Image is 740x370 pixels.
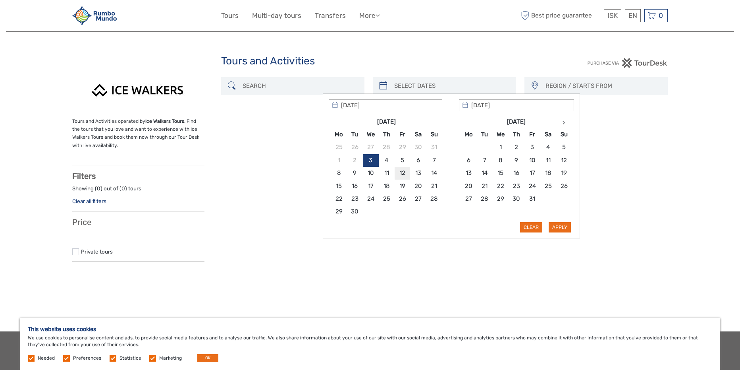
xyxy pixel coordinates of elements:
[493,167,509,180] td: 15
[587,58,668,68] img: PurchaseViaTourDesk.png
[410,193,426,205] td: 27
[493,193,509,205] td: 29
[73,355,101,362] label: Preferences
[121,185,125,192] label: 0
[395,154,410,167] td: 5
[347,128,363,141] th: Tu
[72,171,96,181] strong: Filters
[395,167,410,180] td: 12
[379,167,395,180] td: 11
[331,141,347,154] td: 25
[331,167,347,180] td: 8
[556,180,572,192] td: 26
[509,154,524,167] td: 9
[379,180,395,192] td: 18
[315,10,346,21] a: Transfers
[524,193,540,205] td: 31
[524,141,540,154] td: 3
[81,248,113,255] a: Private tours
[20,318,720,370] div: We use cookies to personalise content and ads, to provide social media features and to analyse ou...
[542,79,664,93] button: REGION / STARTS FROM
[221,10,239,21] a: Tours
[477,167,493,180] td: 14
[493,141,509,154] td: 1
[556,154,572,167] td: 12
[72,6,117,25] img: 1892-3cdabdab-562f-44e9-842e-737c4ae7dc0a_logo_small.jpg
[540,167,556,180] td: 18
[395,193,410,205] td: 26
[410,154,426,167] td: 6
[410,141,426,154] td: 30
[395,128,410,141] th: Fr
[331,180,347,192] td: 15
[477,193,493,205] td: 28
[461,128,477,141] th: Mo
[145,118,184,124] strong: Ice Walkers Tours
[347,141,363,154] td: 26
[509,141,524,154] td: 2
[347,115,426,128] th: [DATE]
[461,154,477,167] td: 6
[379,154,395,167] td: 4
[331,193,347,205] td: 22
[391,79,512,93] input: SELECT DATES
[509,167,524,180] td: 16
[477,115,556,128] th: [DATE]
[410,167,426,180] td: 13
[477,180,493,192] td: 21
[84,77,193,105] img: 38141-1_logo_thumbnail.jpg
[347,193,363,205] td: 23
[347,154,363,167] td: 2
[252,10,301,21] a: Multi-day tours
[524,154,540,167] td: 10
[461,180,477,192] td: 20
[410,128,426,141] th: Sa
[426,141,442,154] td: 31
[657,12,664,19] span: 0
[197,354,218,362] button: OK
[347,205,363,218] td: 30
[519,9,602,22] span: Best price guarantee
[331,205,347,218] td: 29
[461,167,477,180] td: 13
[221,55,519,68] h1: Tours and Activities
[540,154,556,167] td: 11
[625,9,641,22] div: EN
[477,154,493,167] td: 7
[426,154,442,167] td: 7
[509,180,524,192] td: 23
[493,180,509,192] td: 22
[347,167,363,180] td: 9
[379,141,395,154] td: 28
[461,193,477,205] td: 27
[549,222,571,232] button: Apply
[556,128,572,141] th: Su
[331,154,347,167] td: 1
[493,154,509,167] td: 8
[72,117,204,150] p: Tours and Activities operated by . Find the tours that you love and want to experience with Ice W...
[556,167,572,180] td: 19
[91,12,101,22] button: Open LiveChat chat widget
[331,128,347,141] th: Mo
[379,128,395,141] th: Th
[426,167,442,180] td: 14
[540,180,556,192] td: 25
[524,128,540,141] th: Fr
[556,141,572,154] td: 5
[11,14,90,20] p: We're away right now. Please check back later!
[426,128,442,141] th: Su
[607,12,618,19] span: ISK
[363,193,379,205] td: 24
[72,185,204,197] div: Showing ( ) out of ( ) tours
[159,355,182,362] label: Marketing
[540,141,556,154] td: 4
[509,193,524,205] td: 30
[239,79,360,93] input: SEARCH
[410,180,426,192] td: 20
[363,154,379,167] td: 3
[395,141,410,154] td: 29
[509,128,524,141] th: Th
[363,180,379,192] td: 17
[97,185,100,192] label: 0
